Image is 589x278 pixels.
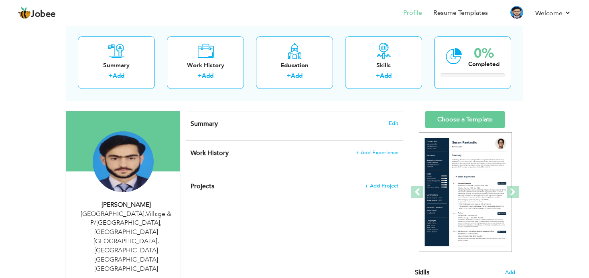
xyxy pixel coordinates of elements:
[191,119,218,128] span: Summary
[84,61,148,70] div: Summary
[535,8,571,18] a: Welcome
[425,111,505,128] a: Choose a Template
[72,210,180,274] div: [GEOGRAPHIC_DATA] Village & P/[GEOGRAPHIC_DATA], [GEOGRAPHIC_DATA] [GEOGRAPHIC_DATA], [GEOGRAPHIC...
[433,8,488,18] a: Resume Templates
[18,7,56,20] a: Jobee
[365,183,398,189] span: + Add Project
[202,72,213,80] a: Add
[191,182,214,191] span: Projects
[72,200,180,210] div: [PERSON_NAME]
[291,72,303,80] a: Add
[191,149,398,157] h4: This helps to show the companies you have worked for.
[262,61,327,70] div: Education
[403,8,422,18] a: Profile
[505,269,515,276] span: Add
[93,131,154,192] img: Muhammad Aryan Khan
[191,182,398,190] h4: This helps to highlight the project, tools and skills you have worked on.
[191,149,229,157] span: Work History
[351,61,416,70] div: Skills
[144,210,146,218] span: ,
[113,72,124,80] a: Add
[31,10,56,19] span: Jobee
[109,72,113,80] label: +
[468,60,500,68] div: Completed
[198,72,202,80] label: +
[415,268,429,277] span: Skills
[376,72,380,80] label: +
[355,150,398,155] span: + Add Experience
[468,47,500,60] div: 0%
[510,6,523,19] img: Profile Img
[18,7,31,20] img: jobee.io
[191,120,398,128] h4: Adding a summary is a quick and easy way to highlight your experience and interests.
[389,121,398,126] span: Edit
[173,61,238,70] div: Work History
[380,72,392,80] a: Add
[287,72,291,80] label: +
